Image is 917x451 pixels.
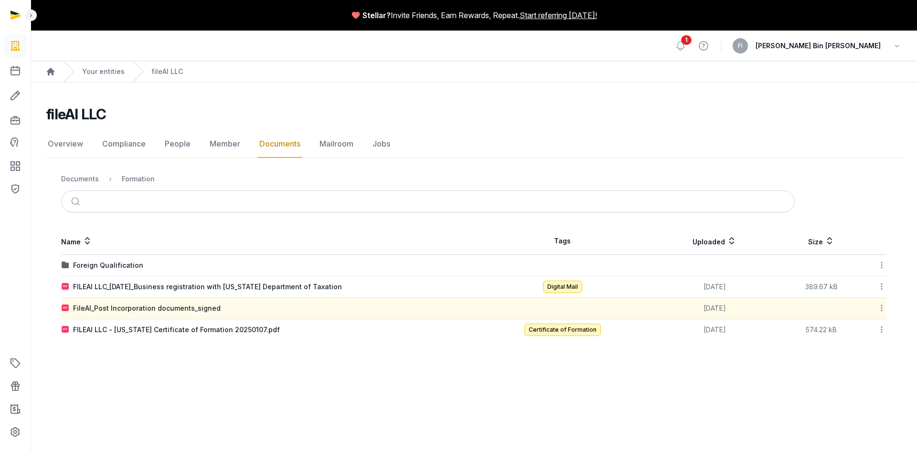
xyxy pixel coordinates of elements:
a: Documents [257,130,302,158]
span: FI [738,43,743,49]
div: FILEAI LLC_[DATE]_Business registration with [US_STATE] Department of Taxation [73,282,342,292]
a: Overview [46,130,85,158]
h2: fileAI LLC [46,105,107,123]
img: pdf.svg [62,304,69,312]
a: Your entities [82,67,125,76]
div: Documents [61,174,99,184]
a: fileAI LLC [151,67,183,76]
span: Digital Mail [543,281,582,293]
span: [DATE] [704,304,726,312]
th: Tags [474,228,651,255]
button: FI [733,38,748,53]
div: FILEAI LLC - [US_STATE] Certificate of Formation 20250107.pdf [73,325,280,335]
span: Certificate of Formation [524,324,601,336]
iframe: Chat Widget [745,340,917,451]
div: Formation [122,174,155,184]
span: Stellar? [363,10,391,21]
a: Compliance [100,130,148,158]
button: Submit [65,191,88,212]
a: Mailroom [318,130,355,158]
nav: Tabs [46,130,902,158]
div: Foreign Qualification [73,261,143,270]
nav: Breadcrumb [31,61,917,83]
span: [DATE] [704,325,726,334]
td: 389.67 kB [778,276,864,298]
span: [PERSON_NAME] Bin [PERSON_NAME] [756,40,881,52]
a: People [163,130,192,158]
img: pdf.svg [62,326,69,334]
a: Jobs [371,130,392,158]
th: Name [61,228,474,255]
div: FileAI_Post Incorporation documents_signed [73,304,221,313]
a: Member [208,130,242,158]
th: Uploaded [651,228,778,255]
span: 1 [681,35,692,45]
nav: Breadcrumb [61,168,886,190]
img: folder.svg [62,262,69,269]
a: Start referring [DATE]! [520,10,597,21]
th: Size [778,228,864,255]
span: [DATE] [704,283,726,291]
td: 574.22 kB [778,319,864,341]
img: pdf.svg [62,283,69,291]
